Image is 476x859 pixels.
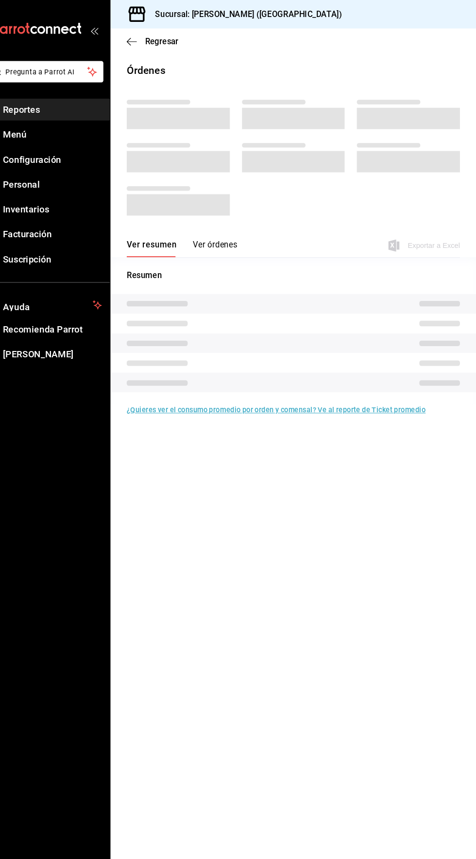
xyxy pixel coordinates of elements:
button: Ver órdenes [205,229,248,246]
span: Personal [23,170,118,183]
button: open_drawer_menu [107,25,115,33]
span: Ayuda [23,286,105,298]
div: Órdenes [142,60,179,74]
span: Facturación [23,217,118,230]
button: Regresar [142,35,191,44]
a: Pregunta a Parrot AI [7,70,119,81]
span: Recomienda Parrot [23,308,118,321]
span: Inventarios [23,193,118,207]
span: Menú [23,122,118,135]
span: Regresar [159,35,191,44]
a: ¿Quieres ver el consumo promedio por orden y comensal? Ve al reporte de Ticket promedio [142,388,427,396]
span: Configuración [23,146,118,159]
button: Ver resumen [142,229,189,246]
button: Pregunta a Parrot AI [11,58,119,79]
p: Resumen [142,258,460,269]
span: [PERSON_NAME] [23,332,118,345]
h3: Sucursal: [PERSON_NAME] ([GEOGRAPHIC_DATA]) [161,8,348,19]
span: Pregunta a Parrot AI [26,64,104,74]
div: navigation tabs [142,229,248,246]
span: Reportes [23,98,118,111]
span: Suscripción [23,241,118,254]
span: Sugerir nueva función [12,845,118,855]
